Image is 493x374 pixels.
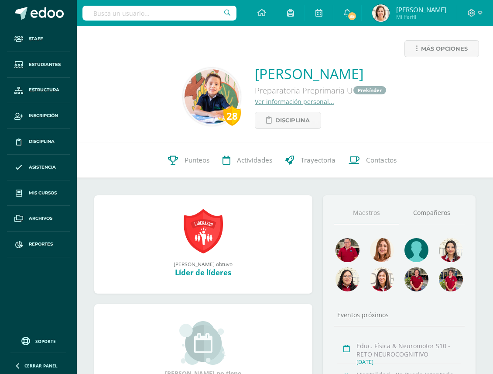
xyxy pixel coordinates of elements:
[342,143,403,178] a: Contactos
[103,260,304,267] div: [PERSON_NAME] obtuvo
[29,87,59,93] span: Estructura
[223,106,241,126] div: 28
[29,61,61,68] span: Estudiantes
[35,338,56,344] span: Soporte
[7,26,70,52] a: Staff
[404,238,428,262] img: d22d03c42efc50fb20ff3b47551c7b29.png
[10,335,66,346] a: Soporte
[7,52,70,78] a: Estudiantes
[301,156,336,165] span: Trayectoria
[336,267,359,291] img: 78c24377d8746c63d3ca0fe6f52f5a11.png
[366,156,397,165] span: Contactos
[255,97,334,106] a: Ver información personal...
[356,358,461,366] div: [DATE]
[396,13,446,21] span: Mi Perfil
[29,241,53,248] span: Reportes
[7,206,70,232] a: Archivos
[347,11,357,21] span: 35
[7,103,70,129] a: Inscripción
[396,5,446,14] span: [PERSON_NAME]
[421,41,468,57] span: Más opciones
[334,202,399,224] a: Maestros
[185,156,209,165] span: Punteos
[179,321,227,365] img: event_small.png
[29,190,57,197] span: Mis cursos
[237,156,272,165] span: Actividades
[29,138,55,145] span: Disciplina
[7,232,70,257] a: Reportes
[7,180,70,206] a: Mis cursos
[404,40,479,57] a: Más opciones
[279,143,342,178] a: Trayectoria
[29,215,52,222] span: Archivos
[255,64,387,83] a: [PERSON_NAME]
[29,164,56,171] span: Asistencia
[370,238,394,262] img: bd1501654f400d3a2ed7ae16dabfdcfc.png
[439,267,463,291] img: 37c94f2943091d603a785a4bed246bf1.png
[7,129,70,155] a: Disciplina
[103,267,304,277] div: Líder de líderes
[29,35,43,42] span: Staff
[334,311,465,319] div: Eventos próximos
[24,363,58,369] span: Cerrar panel
[216,143,279,178] a: Actividades
[255,112,321,129] a: Disciplina
[336,238,359,262] img: 62ffd69fa337f4d3ec6e70fca6463a0e.png
[275,112,310,128] span: Disciplina
[370,267,394,291] img: 60148591e97bf0c92f36dab194d56575.png
[255,83,387,97] div: Preparatoria Preprimaria U
[404,267,428,291] img: 846e7779700150527d1bf34d3f177a7f.png
[399,202,465,224] a: Compañeros
[29,112,58,119] span: Inscripción
[161,143,216,178] a: Punteos
[185,69,239,124] img: 1dc4fdf65565a26f433aa72ad5fb9b70.png
[439,238,463,262] img: e6db3d28926b10a9a784bccde5b4aeb0.png
[7,78,70,104] a: Estructura
[353,86,386,94] a: Prekínder
[356,342,461,358] div: Educ. Física & Neuromotor S10 - RETO NEUROCOGNITIVO
[7,155,70,180] a: Asistencia
[82,6,236,21] input: Busca un usuario...
[372,4,390,22] img: fefeec5acf7add6bc0a2c23633eb23a0.png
